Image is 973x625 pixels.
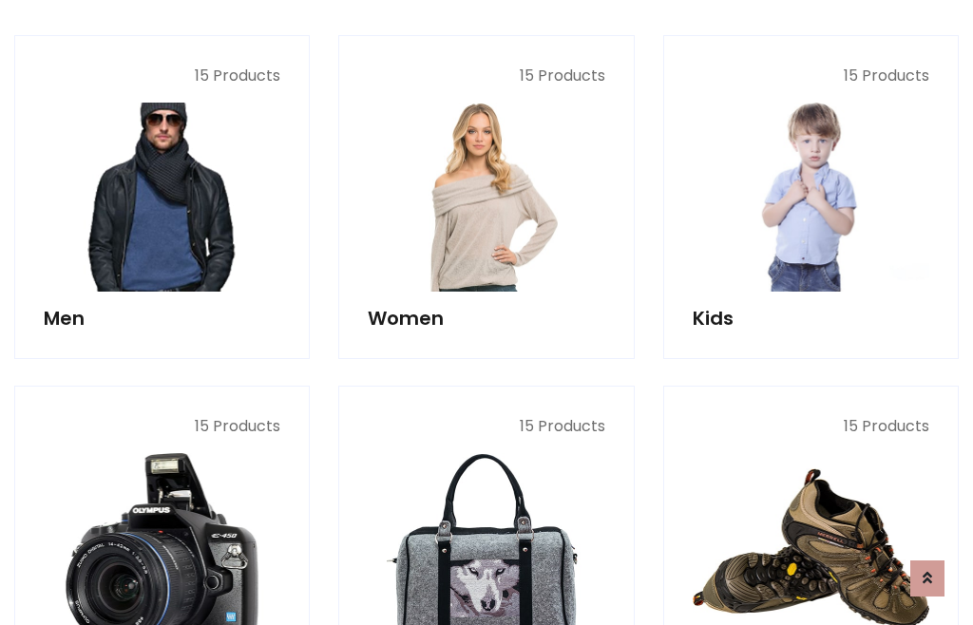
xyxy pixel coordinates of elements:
[44,307,280,330] h5: Men
[693,65,929,87] p: 15 Products
[693,415,929,438] p: 15 Products
[44,415,280,438] p: 15 Products
[368,65,604,87] p: 15 Products
[368,415,604,438] p: 15 Products
[44,65,280,87] p: 15 Products
[693,307,929,330] h5: Kids
[368,307,604,330] h5: Women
